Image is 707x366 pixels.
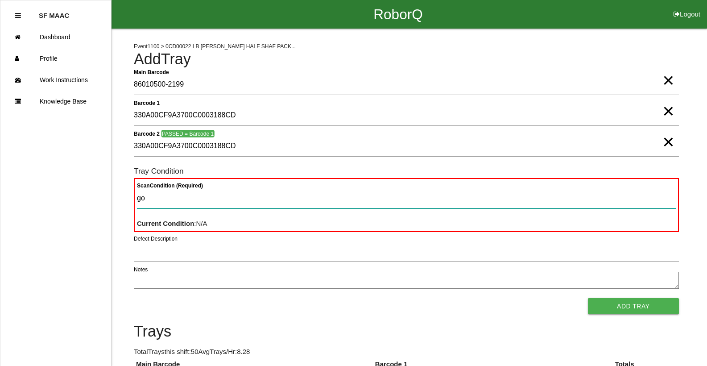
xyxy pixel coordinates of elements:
b: Barcode 1 [134,100,160,106]
a: Profile [0,48,111,69]
div: Close [15,5,21,26]
span: Clear Input [662,62,674,80]
input: Required [134,75,679,95]
h6: Tray Condition [134,167,679,175]
span: : N/A [137,220,207,227]
h4: Trays [134,323,679,340]
span: Clear Input [662,124,674,142]
a: Dashboard [0,26,111,48]
button: Add Tray [588,298,679,314]
b: Barcode 2 [134,130,160,137]
h4: Add Tray [134,51,679,68]
span: Event 1100 > 0CD00022 LB [PERSON_NAME] HALF SHAF PACK... [134,43,296,50]
a: Work Instructions [0,69,111,91]
p: SF MAAC [39,5,69,19]
label: Notes [134,266,148,274]
label: Defect Description [134,235,178,243]
a: Knowledge Base [0,91,111,112]
b: Main Barcode [134,69,169,75]
span: PASSED = Barcode 1 [161,130,214,137]
span: Clear Input [662,93,674,111]
b: Current Condition [137,220,194,227]
b: Scan Condition (Required) [137,183,203,189]
p: Total Trays this shift: 50 Avg Trays /Hr: 8.28 [134,347,679,357]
